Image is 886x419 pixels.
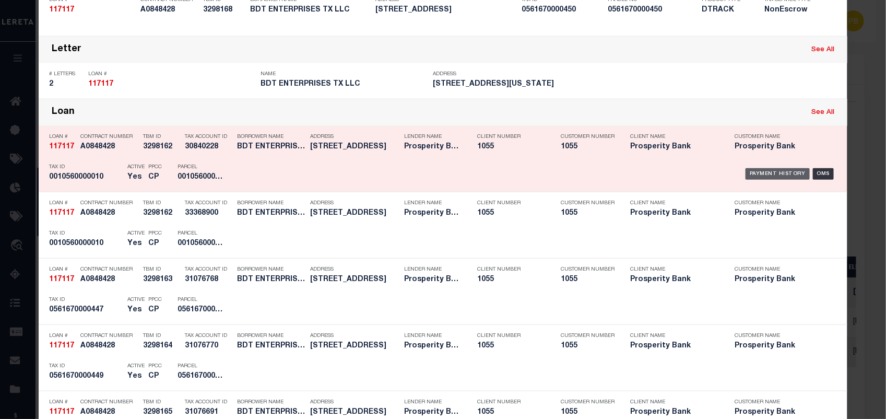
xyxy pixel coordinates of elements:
[80,333,138,339] p: Contract Number
[203,6,245,15] h5: 3298168
[237,399,305,405] p: Borrower Name
[404,342,462,351] h5: Prosperity Bank
[49,372,122,381] h5: 0561670000449
[310,200,399,206] p: Address
[310,134,399,140] p: Address
[148,363,162,369] p: PPCC
[477,143,545,152] h5: 1055
[477,266,545,273] p: Client Number
[80,209,138,218] h5: A0848428
[630,333,719,339] p: Client Name
[127,363,145,369] p: Active
[52,44,81,56] div: Letter
[477,408,545,417] h5: 1055
[80,266,138,273] p: Contract Number
[310,399,399,405] p: Address
[80,143,138,152] h5: A0848428
[237,143,305,152] h5: BDT ENTERPRISES TX LLC
[561,209,613,218] h5: 1055
[735,399,823,405] p: Customer Name
[237,333,305,339] p: Borrower Name
[148,173,162,182] h5: CP
[433,71,600,77] p: Address
[404,143,462,152] h5: Prosperity Bank
[477,333,545,339] p: Client Number
[630,275,719,284] h5: Prosperity Bank
[630,399,719,405] p: Client Name
[49,342,75,351] h5: 117117
[49,275,75,284] h5: 117117
[185,266,232,273] p: Tax Account ID
[185,408,232,417] h5: 31076691
[477,134,545,140] p: Client Number
[148,164,162,170] p: PPCC
[185,134,232,140] p: Tax Account ID
[404,408,462,417] h5: Prosperity Bank
[477,275,545,284] h5: 1055
[143,143,180,152] h5: 3298162
[127,306,143,315] h5: Yes
[185,333,232,339] p: Tax Account ID
[178,173,225,182] h5: 0010560000010
[49,164,122,170] p: Tax ID
[561,275,613,284] h5: 1055
[735,408,823,417] h5: Prosperity Bank
[49,6,74,14] strong: 117117
[80,200,138,206] p: Contract Number
[630,200,719,206] p: Client Name
[49,297,122,303] p: Tax ID
[80,342,138,351] h5: A0848428
[735,209,823,218] h5: Prosperity Bank
[49,276,74,283] strong: 117117
[237,342,305,351] h5: BDT ENTERPRISES TX LLC
[237,266,305,273] p: Borrower Name
[49,409,74,416] strong: 117117
[49,399,75,405] p: Loan #
[237,200,305,206] p: Borrower Name
[477,209,545,218] h5: 1055
[310,209,399,218] h5: 1004 PRAIRIE ST
[88,80,255,89] h5: 117117
[127,164,145,170] p: Active
[630,143,719,152] h5: Prosperity Bank
[49,173,122,182] h5: 0010560000010
[178,164,225,170] p: Parcel
[310,266,399,273] p: Address
[88,80,113,88] strong: 117117
[49,342,74,350] strong: 117117
[735,200,823,206] p: Customer Name
[143,266,180,273] p: TBM ID
[561,134,615,140] p: Customer Number
[433,80,600,89] h5: 1533 WEST ALABAMA STREET SUITE 100
[404,209,462,218] h5: Prosperity Bank
[49,266,75,273] p: Loan #
[561,399,615,405] p: Customer Number
[49,200,75,206] p: Loan #
[561,342,613,351] h5: 1055
[185,200,232,206] p: Tax Account ID
[237,134,305,140] p: Borrower Name
[148,239,162,248] h5: CP
[127,230,145,237] p: Active
[250,6,370,15] h5: BDT ENTERPRISES TX LLC
[140,6,198,15] h5: A0848428
[148,306,162,315] h5: CP
[185,399,232,405] p: Tax Account ID
[80,408,138,417] h5: A0848428
[310,333,399,339] p: Address
[127,239,143,248] h5: Yes
[49,80,83,89] h5: 2
[702,6,749,15] h5: DTRACK
[185,342,232,351] h5: 31076770
[811,46,834,53] a: See All
[310,342,399,351] h5: 1127 W 19TH ST
[477,200,545,206] p: Client Number
[630,342,719,351] h5: Prosperity Bank
[735,342,823,351] h5: Prosperity Bank
[148,230,162,237] p: PPCC
[178,372,225,381] h5: 0561670000449
[404,134,462,140] p: Lender Name
[477,342,545,351] h5: 1055
[148,372,162,381] h5: CP
[735,266,823,273] p: Customer Name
